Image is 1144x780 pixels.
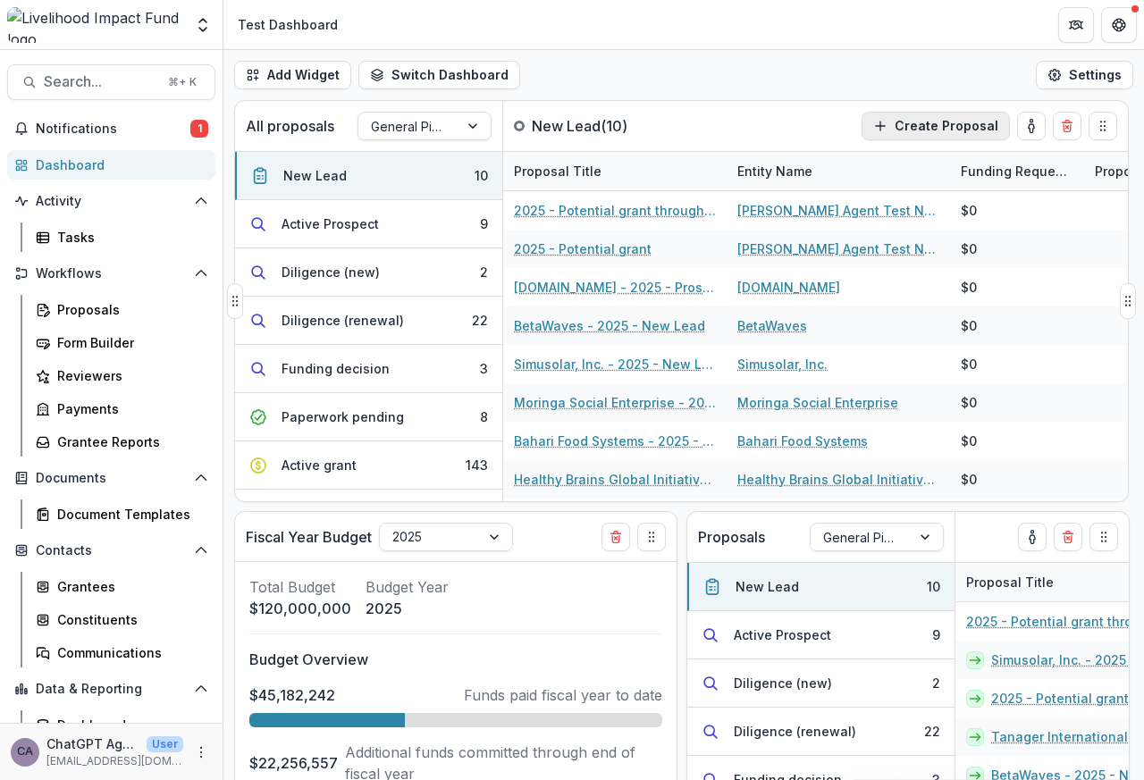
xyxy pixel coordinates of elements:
[57,577,201,596] div: Grantees
[57,610,201,629] div: Constituents
[1058,7,1094,43] button: Partners
[503,162,612,180] div: Proposal Title
[727,162,823,180] div: Entity Name
[1036,61,1133,89] button: Settings
[282,311,404,330] div: Diligence (renewal)
[514,316,705,335] a: BetaWaves - 2025 - New Lead
[283,166,347,185] div: New Lead
[282,263,380,281] div: Diligence (new)
[514,278,716,297] a: [DOMAIN_NAME] - 2025 - Prospect
[514,470,716,489] a: Healthy Brains Global Initiative Inc - 2025 - New Lead
[514,432,716,450] a: Bahari Food Systems - 2025 - New Lead
[7,150,215,180] a: Dashboard
[950,162,1084,180] div: Funding Requested
[737,393,898,412] a: Moringa Social Enterprise
[36,682,187,697] span: Data & Reporting
[514,355,716,373] a: Simusolar, Inc. - 2025 - New Lead
[234,61,351,89] button: Add Widget
[924,722,940,741] div: 22
[36,266,187,281] span: Workflows
[249,576,351,598] p: Total Budget
[687,611,955,659] button: Active Prospect9
[961,432,977,450] div: $0
[282,359,390,378] div: Funding decision
[734,722,856,741] div: Diligence (renewal)
[29,605,215,634] a: Constituents
[1054,523,1082,551] button: Delete card
[29,295,215,324] a: Proposals
[7,536,215,565] button: Open Contacts
[514,393,716,412] a: Moringa Social Enterprise - 2025 - New Lead
[7,675,215,703] button: Open Data & Reporting
[927,577,940,596] div: 10
[249,752,338,774] p: $22,256,557
[737,239,939,258] a: [PERSON_NAME] Agent Test Non-profit
[734,674,832,692] div: Diligence (new)
[687,659,955,708] button: Diligence (new)2
[736,577,799,596] div: New Lead
[235,393,502,441] button: Paperwork pending8
[36,122,190,137] span: Notifications
[7,7,183,43] img: Livelihood Impact Fund logo
[366,598,449,619] p: 2025
[164,72,200,92] div: ⌘ + K
[7,259,215,288] button: Open Workflows
[991,689,1129,708] a: 2025 - Potential grant
[514,239,652,258] a: 2025 - Potential grant
[961,470,977,489] div: $0
[227,283,243,319] button: Drag
[727,152,950,190] div: Entity Name
[57,333,201,352] div: Form Builder
[480,263,488,281] div: 2
[955,573,1064,591] div: Proposal Title
[57,505,201,524] div: Document Templates
[475,166,488,185] div: 10
[737,278,840,297] a: [DOMAIN_NAME]
[961,355,977,373] div: $0
[57,716,201,734] div: Dashboard
[1018,523,1047,551] button: toggle-assigned-to-me
[44,73,157,90] span: Search...
[737,355,828,373] a: Simusolar, Inc.
[57,643,201,662] div: Communications
[1017,112,1046,140] button: toggle-assigned-to-me
[57,432,201,451] div: Grantee Reports
[249,598,351,619] p: $120,000,000
[235,297,502,345] button: Diligence (renewal)22
[7,464,215,492] button: Open Documents
[1053,112,1081,140] button: Delete card
[190,7,215,43] button: Open entity switcher
[36,471,187,486] span: Documents
[698,526,765,548] p: Proposals
[480,214,488,233] div: 9
[1089,523,1118,551] button: Drag
[503,152,727,190] div: Proposal Title
[29,499,215,529] a: Document Templates
[29,427,215,457] a: Grantee Reports
[950,152,1084,190] div: Funding Requested
[532,115,666,137] p: New Lead ( 10 )
[1101,7,1137,43] button: Get Help
[366,576,449,598] p: Budget Year
[36,543,187,558] span: Contacts
[249,684,335,706] p: $45,182,242
[190,120,208,138] span: 1
[29,394,215,424] a: Payments
[235,248,502,297] button: Diligence (new)2
[7,64,215,100] button: Search...
[29,361,215,390] a: Reviewers
[932,674,940,692] div: 2
[472,311,488,330] div: 22
[238,15,338,34] div: Test Dashboard
[282,456,357,474] div: Active grant
[737,432,868,450] a: Bahari Food Systems
[7,187,215,215] button: Open Activity
[57,399,201,418] div: Payments
[961,278,977,297] div: $0
[480,407,488,426] div: 8
[235,200,502,248] button: Active Prospect9
[36,155,201,174] div: Dashboard
[734,625,831,644] div: Active Prospect
[235,441,502,490] button: Active grant143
